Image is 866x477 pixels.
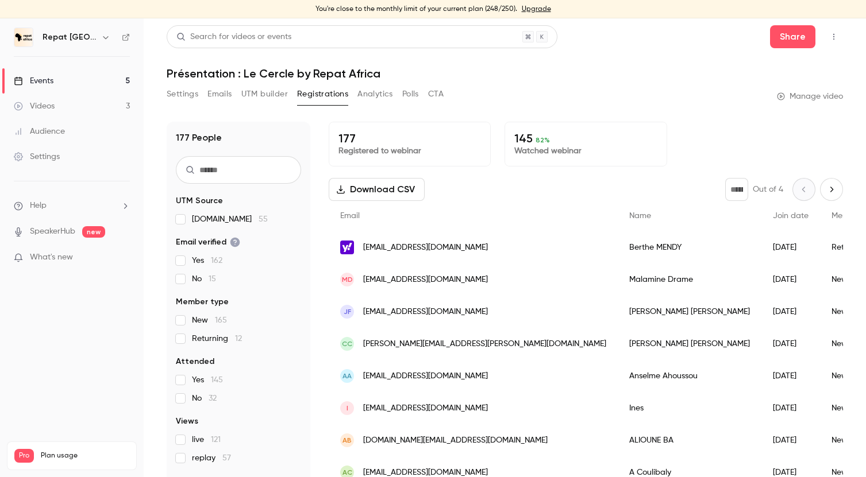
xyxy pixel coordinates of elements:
div: Settings [14,151,60,162]
span: New [192,315,227,326]
div: [DATE] [761,392,820,424]
span: [EMAIL_ADDRESS][DOMAIN_NAME] [363,370,488,382]
span: [EMAIL_ADDRESS][DOMAIN_NAME] [363,242,488,254]
img: yahoo.fr [340,241,354,254]
span: 15 [209,275,216,283]
div: Ines [618,392,761,424]
span: No [192,273,216,285]
div: Anselme Ahoussou [618,360,761,392]
div: Audience [14,126,65,137]
div: Videos [14,100,55,112]
h6: Repat [GEOGRAPHIC_DATA] [43,32,97,43]
span: AB [342,435,352,445]
span: UTM Source [176,195,223,207]
div: [DATE] [761,360,820,392]
button: Registrations [297,85,348,103]
span: Email verified [176,236,240,248]
span: live [192,434,221,445]
span: Help [30,200,47,212]
span: Plan usage [41,451,129,460]
span: Join date [773,212,809,220]
span: replay [192,452,231,464]
span: Yes [192,255,222,266]
div: [DATE] [761,328,820,360]
button: Emails [207,85,232,103]
span: Member type [176,296,229,308]
span: 145 [211,376,223,384]
span: 121 [211,436,221,444]
button: Download CSV [329,178,425,201]
span: 165 [215,316,227,324]
span: Name [629,212,651,220]
button: CTA [428,85,444,103]
span: 162 [211,257,222,265]
div: Search for videos or events [176,31,291,43]
span: [EMAIL_ADDRESS][DOMAIN_NAME] [363,306,488,318]
span: No [192,393,217,404]
div: [DATE] [761,424,820,456]
li: help-dropdown-opener [14,200,130,212]
a: Manage video [777,91,843,102]
div: [DATE] [761,263,820,296]
p: Registered to webinar [338,145,481,157]
span: 55 [259,215,268,223]
button: Settings [167,85,198,103]
iframe: Noticeable Trigger [116,253,130,263]
div: [PERSON_NAME] [PERSON_NAME] [618,328,761,360]
p: 177 [338,131,481,145]
button: UTM builder [241,85,288,103]
div: [DATE] [761,296,820,328]
button: Analytics [357,85,393,103]
span: Returning [192,333,242,344]
div: Berthe MENDY [618,231,761,263]
h1: 177 People [176,131,222,145]
span: 32 [209,394,217,402]
p: 145 [514,131,657,145]
span: Views [176,416,198,427]
div: [DATE] [761,231,820,263]
img: Repat Africa [14,28,33,46]
p: Out of 4 [753,184,783,195]
button: Next page [820,178,843,201]
button: Share [770,25,815,48]
span: What's new [30,251,73,263]
span: [PERSON_NAME][EMAIL_ADDRESS][PERSON_NAME][DOMAIN_NAME] [363,338,606,350]
span: new [82,226,105,238]
a: Upgrade [522,5,551,14]
span: AA [342,371,352,381]
p: Watched webinar [514,145,657,157]
span: Email [340,212,360,220]
span: Yes [192,374,223,386]
span: [DOMAIN_NAME] [192,214,268,225]
span: 12 [235,335,242,343]
div: ALIOUNE BA [618,424,761,456]
span: [DOMAIN_NAME][EMAIL_ADDRESS][DOMAIN_NAME] [363,435,548,447]
div: [PERSON_NAME] [PERSON_NAME] [618,296,761,328]
div: Events [14,75,53,87]
button: Polls [402,85,419,103]
span: I [347,403,348,413]
h1: Présentation : Le Cercle by Repat Africa [167,67,843,80]
span: [EMAIL_ADDRESS][DOMAIN_NAME] [363,274,488,286]
div: Malamine Drame [618,263,761,296]
span: CC [342,339,352,349]
span: [EMAIL_ADDRESS][DOMAIN_NAME] [363,402,488,414]
span: MD [342,274,353,285]
span: Attended [176,356,214,367]
span: 82 % [536,136,550,144]
span: 57 [222,454,231,462]
span: jF [344,307,351,317]
span: Pro [14,449,34,463]
a: SpeakerHub [30,226,75,238]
